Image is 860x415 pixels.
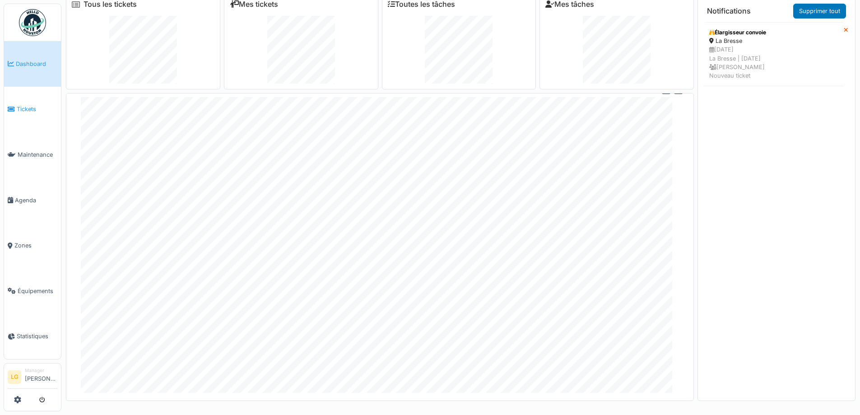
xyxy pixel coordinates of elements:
li: LG [8,370,21,384]
img: Badge_color-CXgf-gQk.svg [19,9,46,36]
a: Élargisseur convoie La Bresse [DATE]La Bresse | [DATE] [PERSON_NAME]Nouveau ticket [703,22,844,86]
a: Équipements [4,268,61,314]
div: Manager [25,367,57,374]
a: Tickets [4,87,61,132]
a: Statistiques [4,314,61,359]
a: Zones [4,223,61,268]
a: Maintenance [4,132,61,177]
a: Supprimer tout [793,4,846,19]
div: Élargisseur convoie [709,28,838,37]
span: Zones [14,241,57,250]
a: Agenda [4,177,61,223]
div: La Bresse [709,37,838,45]
span: Statistiques [17,332,57,340]
a: LG Manager[PERSON_NAME] [8,367,57,389]
div: [DATE] La Bresse | [DATE] [PERSON_NAME] Nouveau ticket [709,45,838,80]
span: Équipements [18,287,57,295]
h6: Notifications [707,7,751,15]
span: Dashboard [16,60,57,68]
span: Maintenance [18,150,57,159]
a: Dashboard [4,41,61,87]
span: Tickets [17,105,57,113]
span: Agenda [15,196,57,205]
li: [PERSON_NAME] [25,367,57,387]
